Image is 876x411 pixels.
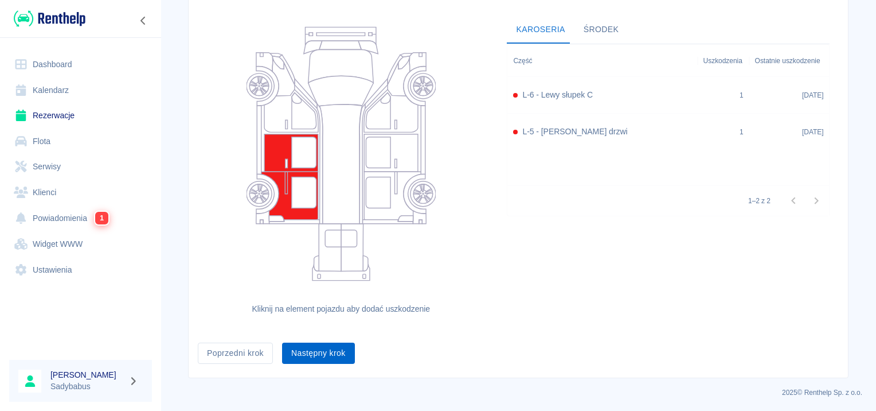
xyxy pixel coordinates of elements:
button: Poprzedni krok [198,343,273,364]
div: Ostatnie uszkodzenie [749,45,830,77]
a: Flota [9,129,152,154]
a: Kalendarz [9,77,152,103]
a: Powiadomienia1 [9,205,152,231]
h6: [PERSON_NAME] [50,369,124,381]
h6: L-6 - Lewy słupek C [522,89,593,101]
div: 1 [740,127,744,137]
a: Serwisy [9,154,152,180]
a: Klienci [9,180,152,205]
div: Uszkodzenia [703,45,742,77]
div: Uszkodzenia [698,45,749,77]
a: Widget WWW [9,231,152,257]
div: [DATE] [749,77,830,114]
h6: Kliknij na element pojazdu aby dodać uszkodzenie [207,303,475,315]
span: 1 [95,212,108,224]
h6: L-5 - [PERSON_NAME] drzwi [522,126,627,138]
button: Środek [574,16,628,44]
button: Następny krok [282,343,355,364]
button: Karoseria [507,16,574,44]
div: [DATE] [749,114,830,150]
img: Renthelp logo [14,9,85,28]
div: Ostatnie uszkodzenie [755,45,820,77]
a: Ustawienia [9,257,152,283]
p: 1–2 z 2 [748,196,771,206]
div: Część [507,45,697,77]
p: 2025 © Renthelp Sp. z o.o. [174,387,862,398]
p: Sadybabus [50,381,124,393]
div: 1 [740,90,744,100]
a: Rezerwacje [9,103,152,129]
a: Dashboard [9,52,152,77]
div: Część [513,45,532,77]
button: Zwiń nawigację [135,13,152,28]
a: Renthelp logo [9,9,85,28]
